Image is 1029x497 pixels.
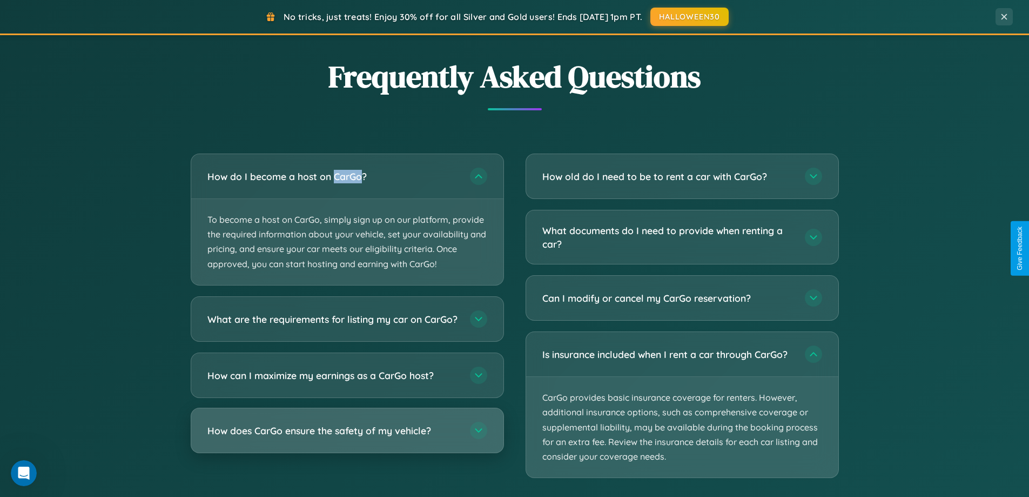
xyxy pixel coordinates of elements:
[207,423,459,437] h3: How does CarGo ensure the safety of my vehicle?
[207,312,459,326] h3: What are the requirements for listing my car on CarGo?
[11,460,37,486] iframe: Intercom live chat
[191,199,503,285] p: To become a host on CarGo, simply sign up on our platform, provide the required information about...
[542,291,794,305] h3: Can I modify or cancel my CarGo reservation?
[207,368,459,382] h3: How can I maximize my earnings as a CarGo host?
[526,377,838,478] p: CarGo provides basic insurance coverage for renters. However, additional insurance options, such ...
[650,8,729,26] button: HALLOWEEN30
[284,11,642,22] span: No tricks, just treats! Enjoy 30% off for all Silver and Gold users! Ends [DATE] 1pm PT.
[542,348,794,361] h3: Is insurance included when I rent a car through CarGo?
[191,56,839,97] h2: Frequently Asked Questions
[542,170,794,183] h3: How old do I need to be to rent a car with CarGo?
[207,170,459,183] h3: How do I become a host on CarGo?
[542,224,794,250] h3: What documents do I need to provide when renting a car?
[1016,227,1024,270] div: Give Feedback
